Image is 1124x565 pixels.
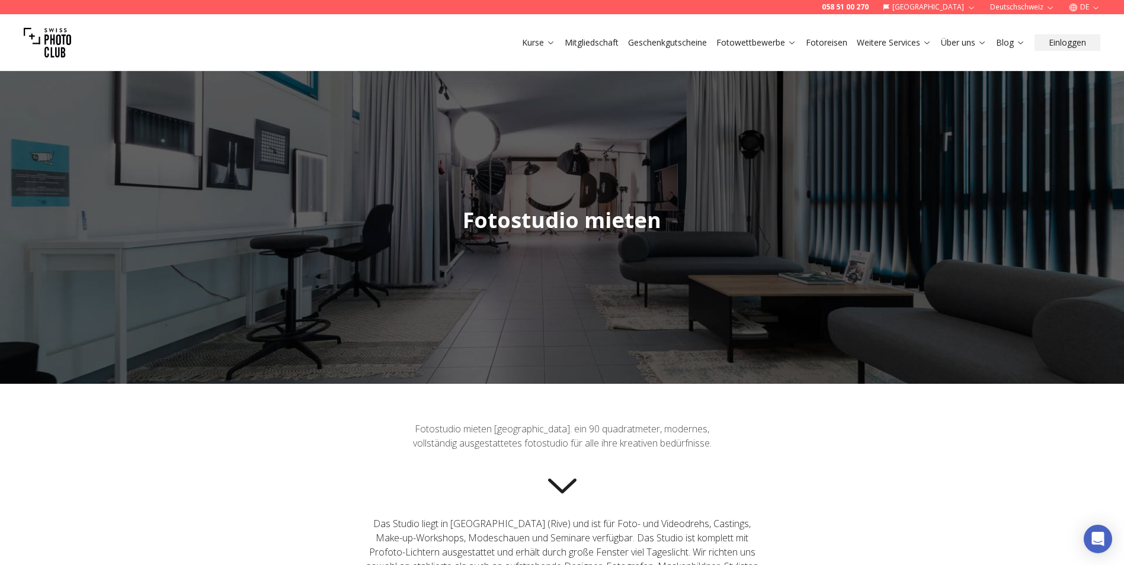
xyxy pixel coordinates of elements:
[801,34,852,51] button: Fotoreisen
[806,37,847,49] a: Fotoreisen
[852,34,936,51] button: Weitere Services
[24,19,71,66] img: Swiss photo club
[996,37,1025,49] a: Blog
[712,34,801,51] button: Fotowettbewerbe
[463,206,661,235] span: Fotostudio mieten
[560,34,623,51] button: Mitgliedschaft
[565,37,619,49] a: Mitgliedschaft
[1035,34,1100,51] button: Einloggen
[822,2,869,12] a: 058 51 00 270
[522,37,555,49] a: Kurse
[716,37,796,49] a: Fotowettbewerbe
[857,37,931,49] a: Weitere Services
[517,34,560,51] button: Kurse
[628,37,707,49] a: Geschenkgutscheine
[401,422,723,450] p: FOTOSTUDIO MIETEN [GEOGRAPHIC_DATA]. Ein 90 Quadratmeter, MODERNES, VOLLSTÄNDIG AUSGESTATTETES FO...
[623,34,712,51] button: Geschenkgutscheine
[991,34,1030,51] button: Blog
[936,34,991,51] button: Über uns
[941,37,987,49] a: Über uns
[1084,525,1112,553] div: Open Intercom Messenger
